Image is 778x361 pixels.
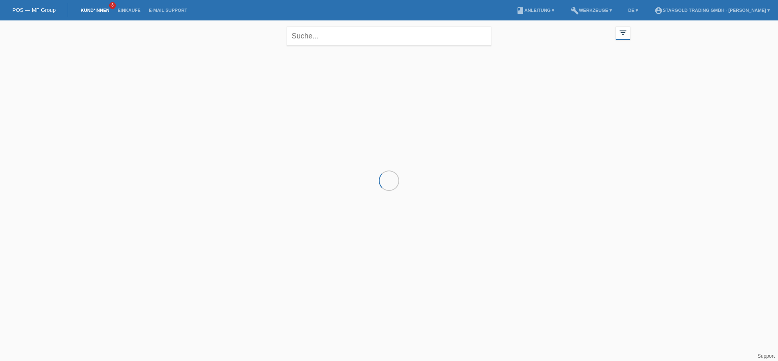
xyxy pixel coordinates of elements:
[516,7,524,15] i: book
[109,2,116,9] span: 8
[76,8,113,13] a: Kund*innen
[287,27,491,46] input: Suche...
[567,8,616,13] a: buildWerkzeuge ▾
[512,8,558,13] a: bookAnleitung ▾
[12,7,56,13] a: POS — MF Group
[650,8,774,13] a: account_circleStargold Trading GmbH - [PERSON_NAME] ▾
[624,8,642,13] a: DE ▾
[571,7,579,15] i: build
[113,8,144,13] a: Einkäufe
[618,28,627,37] i: filter_list
[145,8,191,13] a: E-Mail Support
[654,7,663,15] i: account_circle
[758,353,775,359] a: Support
